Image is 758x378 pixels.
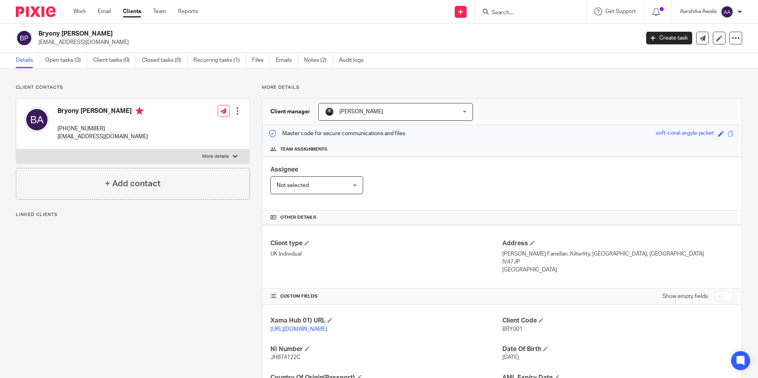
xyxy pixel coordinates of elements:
span: Get Support [605,9,636,14]
p: [EMAIL_ADDRESS][DOMAIN_NAME] [38,38,634,46]
p: [PHONE_NUMBER] [57,125,148,133]
a: [URL][DOMAIN_NAME] [270,326,327,332]
a: Create task [646,32,692,44]
a: Client tasks (0) [93,53,136,68]
h4: Bryony [PERSON_NAME] [57,107,148,117]
h4: Client type [270,239,502,248]
a: Recurring tasks (1) [193,53,246,68]
i: Primary [136,107,144,115]
h4: Date Of Birth [502,345,734,353]
a: Files [252,53,270,68]
label: Show empty fields [662,292,708,300]
span: Assignee [270,166,298,173]
h2: Bryony [PERSON_NAME] [38,30,515,38]
p: More details [262,84,742,91]
input: Search [491,10,562,17]
p: Client contacts [16,84,250,91]
a: Notes (2) [304,53,333,68]
p: [GEOGRAPHIC_DATA] [502,266,734,274]
img: svg%3E [721,6,733,18]
img: svg%3E [16,30,33,46]
span: BRY001 [502,326,523,332]
h4: NI Number [270,345,502,353]
a: Clients [123,8,141,15]
div: soft-coral-argyle-jacket [656,129,714,138]
a: Work [73,8,86,15]
span: Other details [280,214,316,221]
p: Master code for secure communications and files [268,130,405,137]
p: Linked clients [16,212,250,218]
img: svg%3E [24,107,50,132]
a: Details [16,53,39,68]
span: Team assignments [280,146,327,153]
img: Pixie [16,6,56,17]
p: [PERSON_NAME] Fanellan, Kilterlity, [GEOGRAPHIC_DATA], [GEOGRAPHIC_DATA] [502,250,734,258]
a: Audit logs [339,53,369,68]
span: [DATE] [502,355,519,360]
p: UK Individual [270,250,502,258]
p: Aarshika Awale [680,8,717,15]
p: [EMAIL_ADDRESS][DOMAIN_NAME] [57,133,148,141]
p: IV47JP [502,258,734,266]
a: Closed tasks (0) [142,53,188,68]
img: My%20Photo.jpg [325,107,334,116]
h4: Address [502,239,734,248]
span: [PERSON_NAME] [339,109,383,115]
h4: + Add contact [105,178,161,190]
h4: CUSTOM FIELDS [270,293,502,300]
a: Emails [276,53,298,68]
h4: Xama Hub 01) URL [270,317,502,325]
h4: Client Code [502,317,734,325]
span: JH874122C [270,355,301,360]
a: Open tasks (3) [45,53,87,68]
p: More details [202,153,229,160]
a: Team [153,8,166,15]
span: Not selected [277,183,309,188]
a: Reports [178,8,198,15]
a: Email [98,8,111,15]
h3: Client manager [270,108,310,116]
